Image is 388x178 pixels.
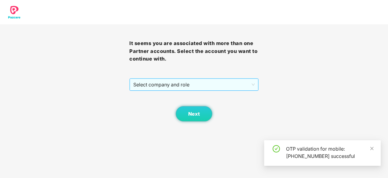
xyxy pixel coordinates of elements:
span: Next [188,111,200,117]
span: Select company and role [133,79,255,90]
div: OTP validation for mobile: [PHONE_NUMBER] successful [286,145,373,160]
h3: It seems you are associated with more than one Partner accounts. Select the account you want to c... [129,40,259,63]
span: check-circle [273,145,280,152]
span: close [370,146,374,151]
button: Next [176,106,212,121]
